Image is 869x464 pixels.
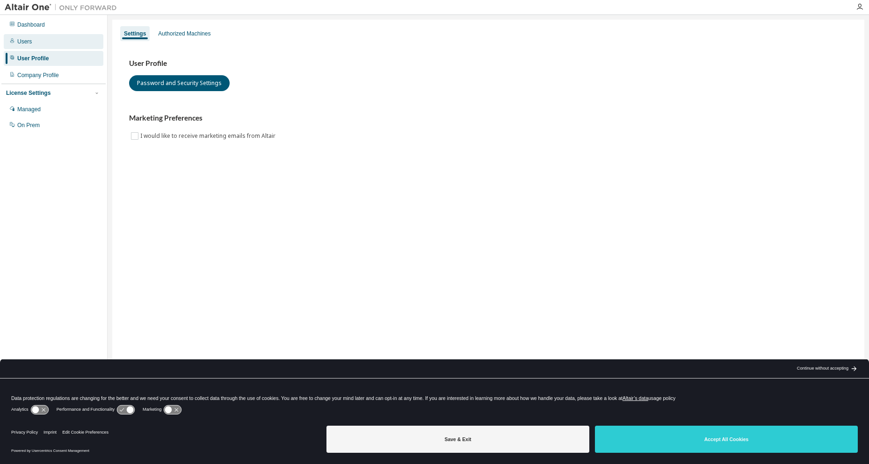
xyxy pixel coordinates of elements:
div: User Profile [17,55,49,62]
div: License Settings [6,89,51,97]
div: Company Profile [17,71,59,79]
div: Settings [124,30,146,37]
label: I would like to receive marketing emails from Altair [140,130,277,142]
div: Users [17,38,32,45]
button: Password and Security Settings [129,75,230,91]
h3: User Profile [129,59,847,68]
img: Altair One [5,3,122,12]
div: On Prem [17,121,40,129]
div: Authorized Machines [158,30,210,37]
div: Dashboard [17,21,45,29]
h3: Marketing Preferences [129,114,847,123]
div: Managed [17,106,41,113]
